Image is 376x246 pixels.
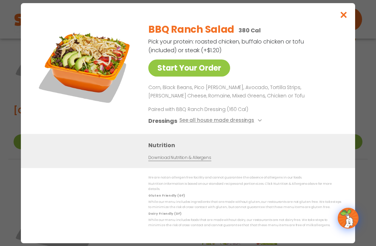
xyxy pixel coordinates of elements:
[148,105,277,113] p: Paired with BBQ Ranch Dressing (160 Cal)
[338,208,358,228] img: wpChatIcon
[148,175,341,180] p: We are not an allergen free facility and cannot guarantee the absence of allergens in our foods.
[148,217,341,228] p: While our menu includes foods that are made without dairy, our restaurants are not dairy free. We...
[148,211,181,215] strong: Dairy Friendly (DF)
[148,199,341,210] p: While our menu includes ingredients that are made without gluten, our restaurants are not gluten ...
[332,3,355,26] button: Close modal
[37,17,134,114] img: Featured product photo for BBQ Ranch Salad
[148,59,230,77] a: Start Your Order
[179,116,264,125] button: See all house made dressings
[148,37,305,55] p: Pick your protein: roasted chicken, buffalo chicken or tofu (included) or steak (+$1.20)
[148,181,341,192] p: Nutrition information is based on our standard recipes and portion sizes. Click Nutrition & Aller...
[148,193,185,197] strong: Gluten Friendly (GF)
[148,154,211,161] a: Download Nutrition & Allergens
[238,26,261,35] p: 380 Cal
[148,84,338,100] p: Corn, Black Beans, Pico [PERSON_NAME], Avocado, Tortilla Strips, [PERSON_NAME] Cheese, Romaine, M...
[148,22,234,37] h2: BBQ Ranch Salad
[148,141,345,149] h3: Nutrition
[148,116,177,125] h3: Dressings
